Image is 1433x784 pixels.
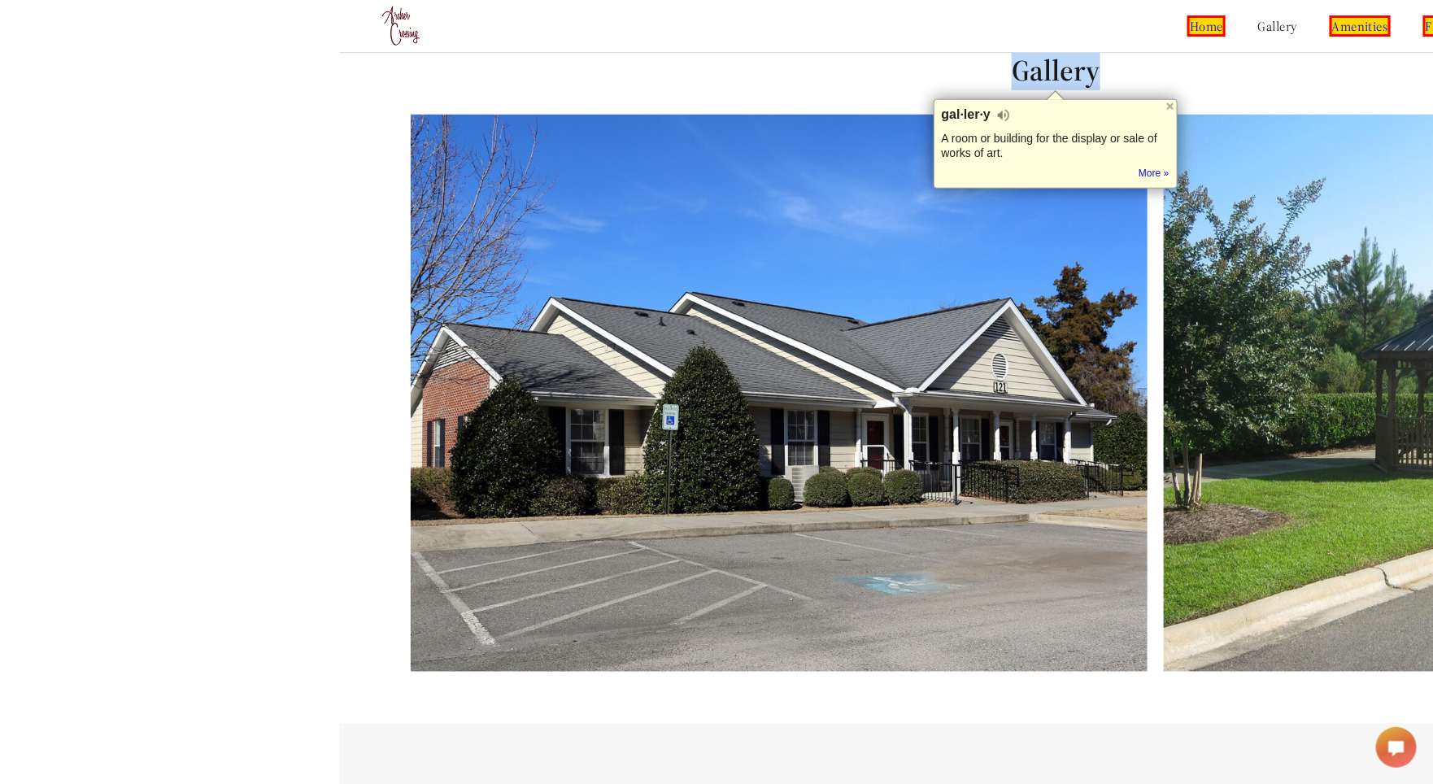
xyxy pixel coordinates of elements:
a: gallery [1258,18,1297,34]
a: amenities [1330,15,1391,37]
a: home [1187,15,1226,37]
img: Alt text [411,115,1147,672]
img: Company logo [380,4,424,48]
